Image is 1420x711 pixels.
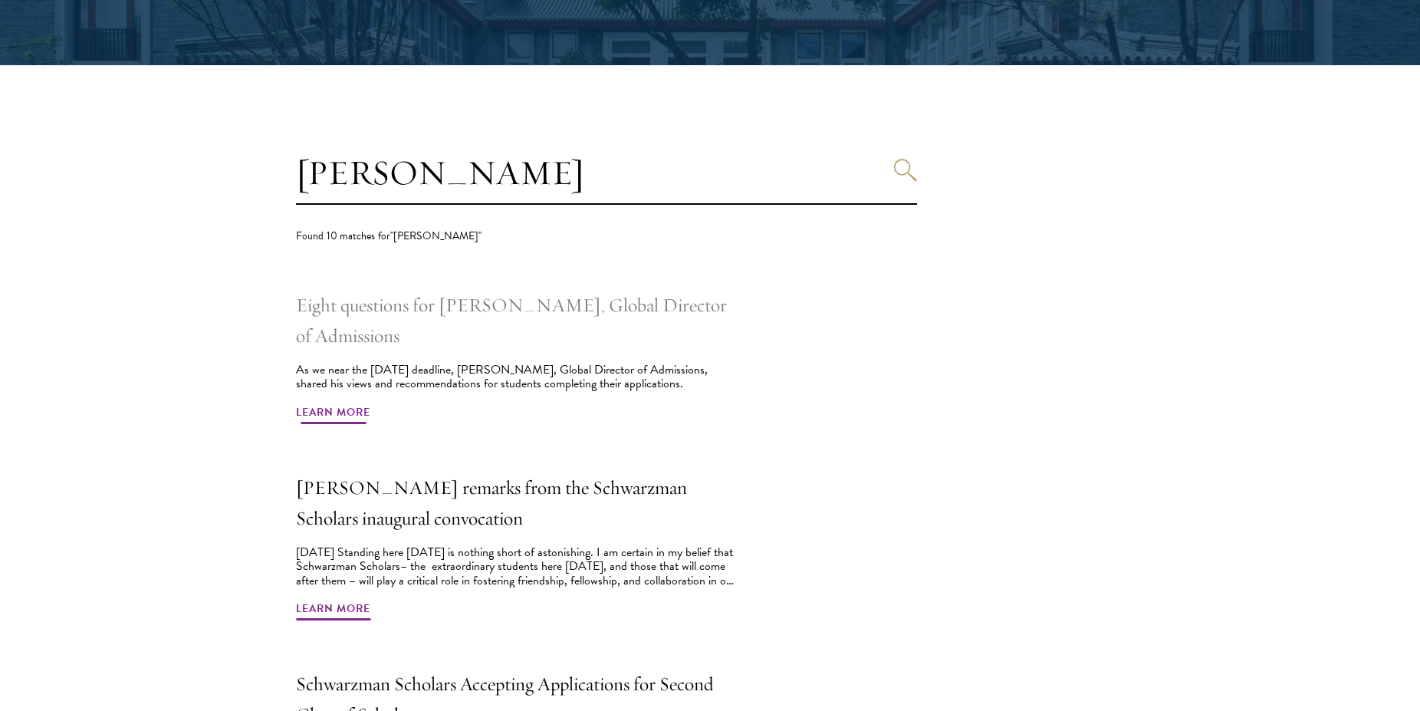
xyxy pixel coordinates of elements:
[296,290,737,426] a: Eight questions for [PERSON_NAME], Global Director of Admissions As we near the [DATE] deadline, ...
[296,363,737,391] div: As we near the [DATE] deadline, [PERSON_NAME], Global Director of Admissions, shared his views an...
[296,403,370,426] span: Learn More
[296,472,737,534] h2: [PERSON_NAME] remarks from the Schwarzman Scholars inaugural convocation
[296,228,917,244] div: Found 10 matches for
[296,599,370,623] span: Learn More
[296,290,737,351] h2: Eight questions for [PERSON_NAME], Global Director of Admissions
[296,472,737,623] a: [PERSON_NAME] remarks from the Schwarzman Scholars inaugural convocation [DATE] Standing here [DA...
[390,228,482,244] span: "[PERSON_NAME]"
[296,142,917,205] input: Search
[894,159,917,182] button: Search
[296,545,737,588] div: [DATE] Standing here [DATE] is nothing short of astonishing. I am certain in my belief that Schwa...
